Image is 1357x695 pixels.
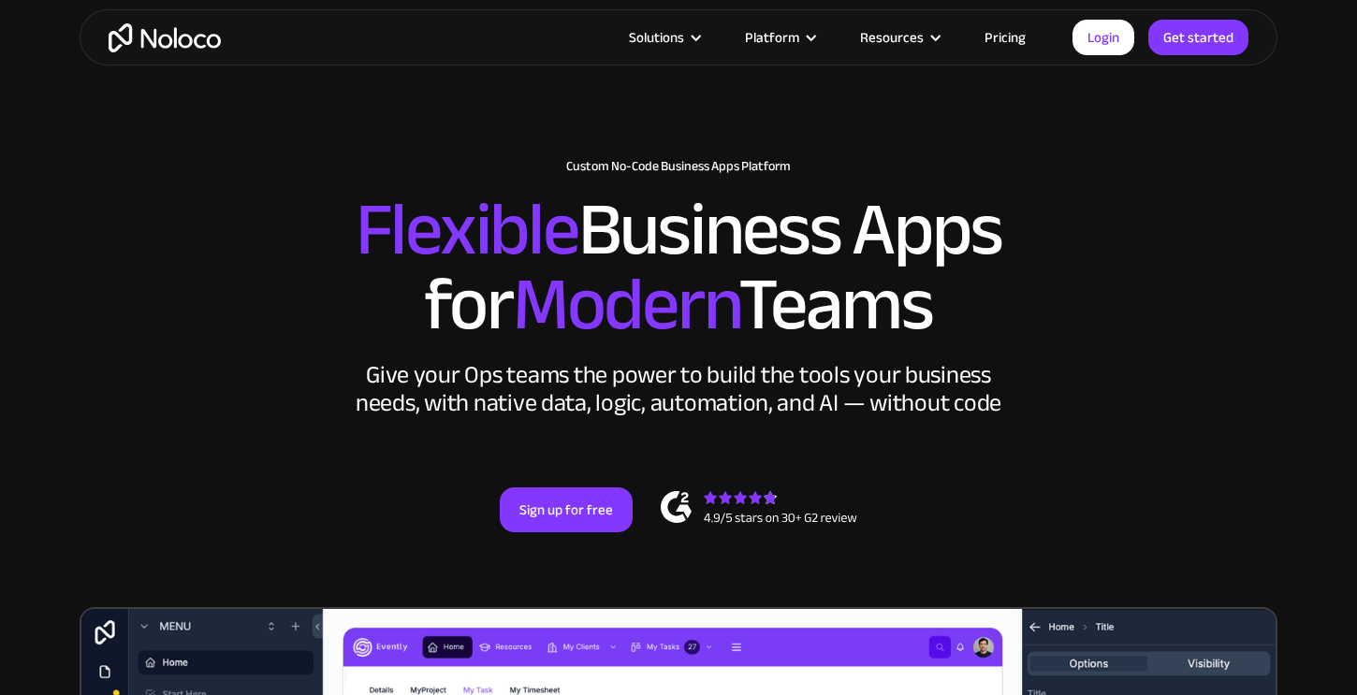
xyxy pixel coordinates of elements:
[722,25,837,50] div: Platform
[109,23,221,52] a: home
[629,25,684,50] div: Solutions
[860,25,924,50] div: Resources
[1148,20,1248,55] a: Get started
[98,193,1259,342] h2: Business Apps for Teams
[961,25,1049,50] a: Pricing
[500,487,633,532] a: Sign up for free
[356,160,578,299] span: Flexible
[351,361,1006,417] div: Give your Ops teams the power to build the tools your business needs, with native data, logic, au...
[606,25,722,50] div: Solutions
[745,25,799,50] div: Platform
[837,25,961,50] div: Resources
[98,159,1259,174] h1: Custom No-Code Business Apps Platform
[513,235,738,374] span: Modern
[1072,20,1134,55] a: Login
